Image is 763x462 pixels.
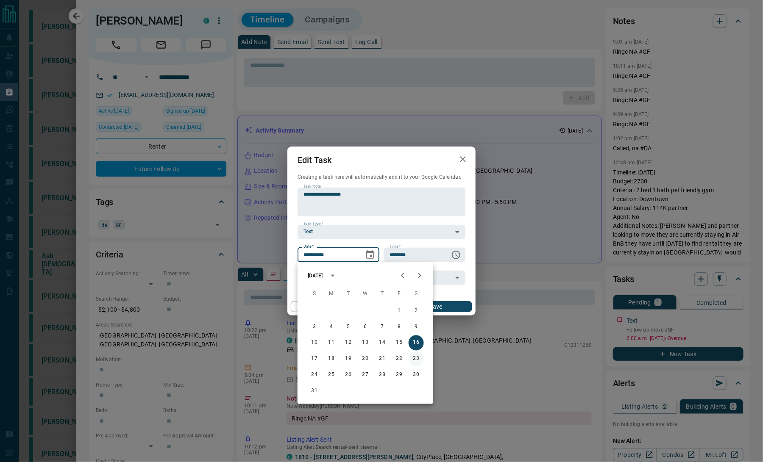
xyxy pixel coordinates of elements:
[392,351,407,367] button: 22
[409,303,424,318] button: 2
[392,335,407,351] button: 15
[341,335,356,351] button: 12
[307,368,322,383] button: 24
[358,335,373,351] button: 13
[341,285,356,302] span: Tuesday
[298,174,465,181] p: Creating a task here will automatically add it to your Google Calendar.
[307,335,322,351] button: 10
[409,335,424,351] button: 16
[304,221,323,227] label: Task Type
[326,268,340,283] button: calendar view is open, switch to year view
[392,368,407,383] button: 29
[307,285,322,302] span: Sunday
[409,319,424,335] button: 9
[341,368,356,383] button: 26
[390,244,401,249] label: Time
[392,319,407,335] button: 8
[341,351,356,367] button: 19
[409,351,424,367] button: 23
[307,351,322,367] button: 17
[298,225,465,239] div: Text
[324,351,339,367] button: 18
[375,285,390,302] span: Thursday
[324,335,339,351] button: 11
[448,246,465,263] button: Choose time, selected time is 6:00 AM
[324,368,339,383] button: 25
[375,319,390,335] button: 7
[304,184,321,189] label: Task Note
[400,301,472,312] button: Save
[409,285,424,302] span: Saturday
[411,267,428,284] button: Next month
[291,301,363,312] button: Cancel
[362,246,379,263] button: Choose date, selected date is Aug 16, 2025
[375,368,390,383] button: 28
[375,351,390,367] button: 21
[358,285,373,302] span: Wednesday
[324,285,339,302] span: Monday
[304,244,314,249] label: Date
[324,319,339,335] button: 4
[375,335,390,351] button: 14
[392,285,407,302] span: Friday
[358,368,373,383] button: 27
[409,368,424,383] button: 30
[358,319,373,335] button: 6
[308,272,323,279] div: [DATE]
[394,267,411,284] button: Previous month
[392,303,407,318] button: 1
[307,384,322,399] button: 31
[287,147,342,174] h2: Edit Task
[341,319,356,335] button: 5
[358,351,373,367] button: 20
[307,319,322,335] button: 3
